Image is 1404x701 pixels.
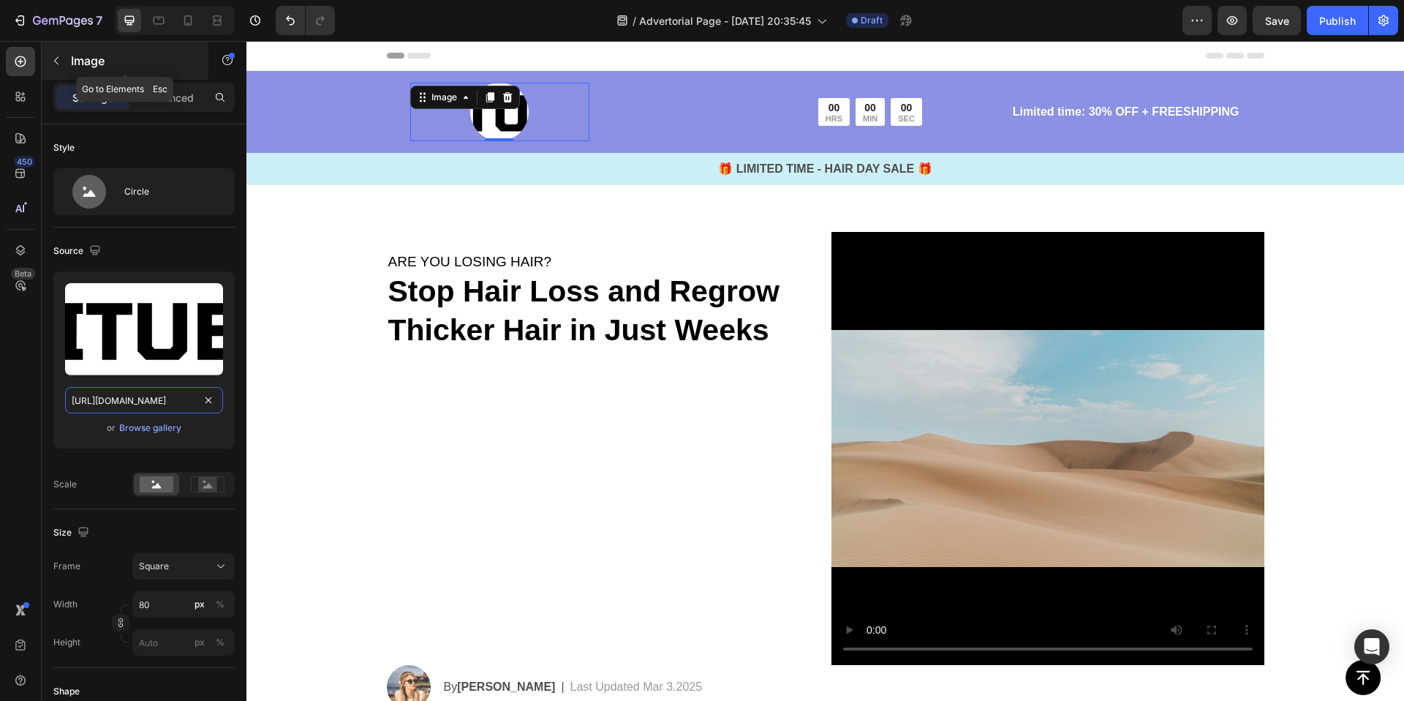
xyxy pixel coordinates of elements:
div: % [216,598,224,611]
span: / [633,13,636,29]
div: % [216,636,224,649]
input: https://example.com/image.jpg [65,387,223,413]
div: 00 [579,60,596,73]
p: 7 [96,12,102,29]
iframe: Design area [246,41,1404,701]
label: Frame [53,560,80,573]
p: ⁠⁠⁠⁠⁠⁠⁠ [142,231,572,310]
div: Size [53,523,92,543]
div: 00 [652,60,668,73]
p: Image [71,52,195,70]
label: Width [53,598,78,611]
p: Advanced [144,90,194,105]
p: 🎁 LIMITED TIME - HAIR DAY SALE 🎁 [1,119,1156,137]
div: Style [53,141,75,154]
button: Publish [1307,6,1368,35]
p: Limited time: 30% OFF + FREESHIPPING [721,62,993,80]
span: Draft [861,14,883,27]
h2: Rich Text Editor. Editing area: main [140,230,573,311]
p: MIN [616,74,631,82]
div: Source [53,241,104,261]
p: Settings [72,90,113,105]
div: Rich Text Editor. Editing area: main [349,61,528,81]
label: Height [53,636,80,649]
input: px% [132,591,235,618]
div: Publish [1319,13,1356,29]
button: Square [132,553,235,580]
span: Save [1265,15,1289,27]
div: 00 [616,60,631,73]
button: px [211,634,229,651]
button: px [211,596,229,613]
strong: Stop Hair Loss and Regrow Thicker Hair in Just Weeks [142,233,533,306]
div: px [195,636,205,649]
input: px% [132,629,235,656]
span: ARE YOU LOSING HAIR? [142,213,306,228]
button: % [191,596,208,613]
div: Scale [53,478,77,491]
div: Open Intercom Messenger [1354,629,1389,664]
span: Square [139,560,169,573]
div: px [195,598,205,611]
video: Video [585,191,1018,624]
button: 7 [6,6,109,35]
img: preview-image [65,283,223,375]
button: % [191,634,208,651]
p: HRS [579,74,596,82]
div: Shape [53,685,80,698]
button: Save [1253,6,1301,35]
button: Browse gallery [118,421,182,435]
div: Browse gallery [119,421,181,435]
span: or [107,419,116,437]
span: Advertorial Page - [DATE] 20:35:45 [639,13,811,29]
p: SEC [652,74,668,82]
div: 450 [14,156,35,168]
div: Circle [124,175,214,209]
div: Undo/Redo [276,6,335,35]
div: Beta [11,268,35,280]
